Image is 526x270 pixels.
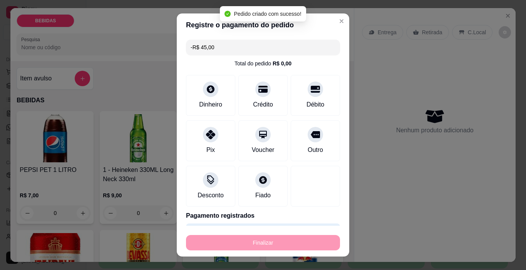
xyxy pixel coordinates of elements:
[252,145,275,155] div: Voucher
[335,15,348,27] button: Close
[186,211,340,220] p: Pagamento registrados
[198,191,224,200] div: Desconto
[235,60,291,67] div: Total do pedido
[234,11,301,17] span: Pedido criado com sucesso!
[199,100,222,109] div: Dinheiro
[253,100,273,109] div: Crédito
[273,60,291,67] div: R$ 0,00
[191,40,335,55] input: Ex.: hambúrguer de cordeiro
[206,145,215,155] div: Pix
[177,13,349,37] header: Registre o pagamento do pedido
[308,145,323,155] div: Outro
[224,11,231,17] span: check-circle
[255,191,271,200] div: Fiado
[307,100,324,109] div: Débito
